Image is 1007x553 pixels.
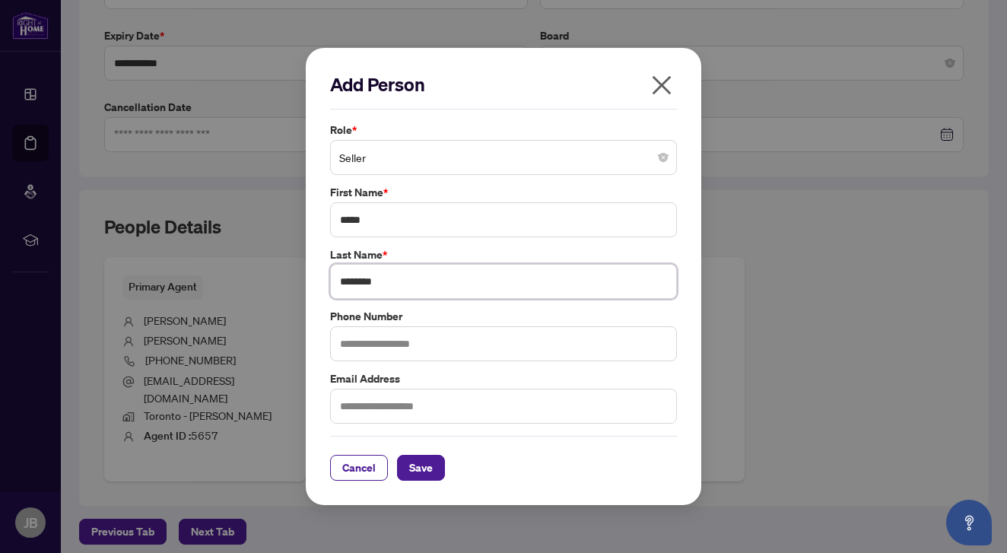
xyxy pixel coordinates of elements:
span: Save [409,456,433,480]
label: Phone Number [330,308,677,325]
button: Cancel [330,455,388,481]
button: Save [397,455,445,481]
span: Seller [339,143,668,172]
label: Email Address [330,370,677,387]
h2: Add Person [330,72,677,97]
label: First Name [330,184,677,201]
label: Role [330,122,677,138]
span: close-circle [659,153,668,162]
span: close [650,73,674,97]
label: Last Name [330,246,677,263]
span: Cancel [342,456,376,480]
button: Open asap [946,500,992,545]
